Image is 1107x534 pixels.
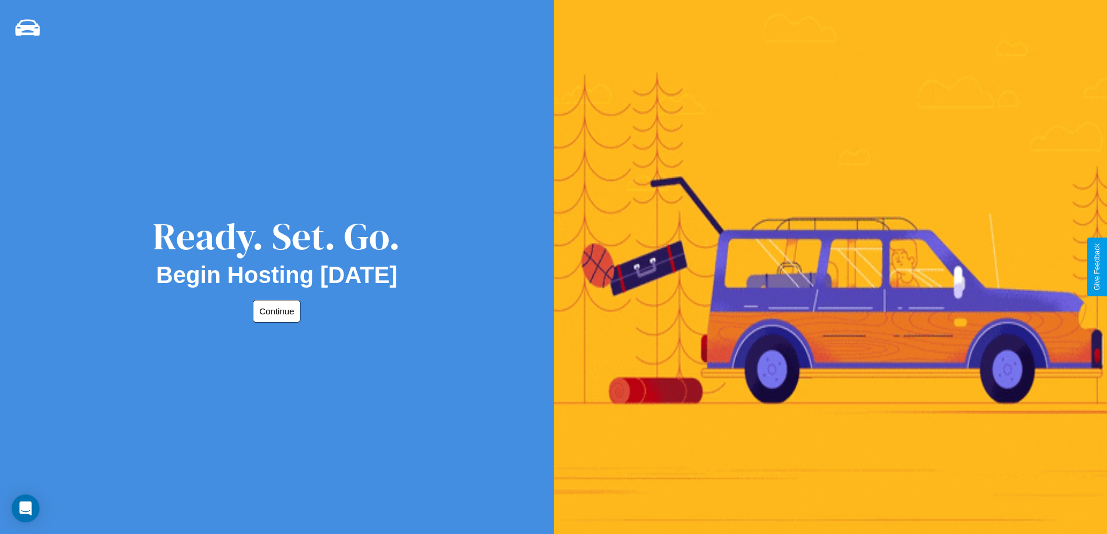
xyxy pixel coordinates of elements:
div: Ready. Set. Go. [153,210,400,262]
div: Open Intercom Messenger [12,494,40,522]
h2: Begin Hosting [DATE] [156,262,397,288]
div: Give Feedback [1093,243,1101,291]
button: Continue [253,300,300,322]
